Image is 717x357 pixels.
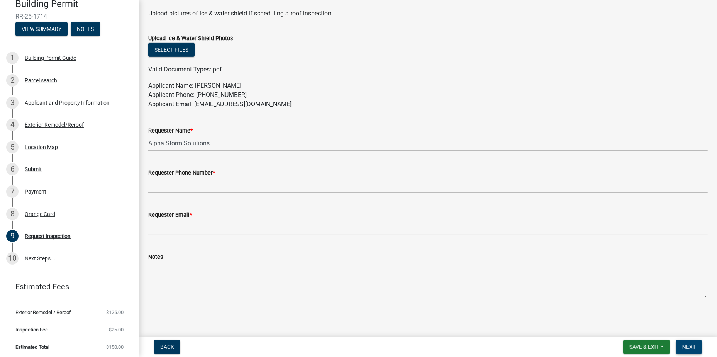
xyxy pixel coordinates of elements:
[6,119,19,131] div: 4
[676,340,702,354] button: Next
[148,43,195,57] button: Select files
[148,170,215,176] label: Requester Phone Number
[6,52,19,64] div: 1
[25,122,84,127] div: Exterior Remodel/Reroof
[15,327,48,332] span: Inspection Fee
[25,211,55,217] div: Orange Card
[148,128,193,134] label: Requester Name
[148,36,233,41] label: Upload Ice & Water Shield Photos
[6,74,19,87] div: 2
[148,9,708,18] p: Upload pictures of ice & water shield if scheduling a roof inspection.
[25,55,76,61] div: Building Permit Guide
[623,340,670,354] button: Save & Exit
[6,97,19,109] div: 3
[106,345,124,350] span: $150.00
[154,340,180,354] button: Back
[15,22,68,36] button: View Summary
[25,189,46,194] div: Payment
[148,66,222,73] span: Valid Document Types: pdf
[682,344,696,350] span: Next
[6,230,19,242] div: 9
[25,100,110,105] div: Applicant and Property Information
[6,208,19,220] div: 8
[109,327,124,332] span: $25.00
[6,141,19,153] div: 5
[6,185,19,198] div: 7
[6,163,19,175] div: 6
[25,167,42,172] div: Submit
[71,26,100,32] wm-modal-confirm: Notes
[148,81,708,109] p: Applicant Name: [PERSON_NAME] Applicant Phone: [PHONE_NUMBER] Applicant Email: [EMAIL_ADDRESS][DO...
[15,345,49,350] span: Estimated Total
[15,13,124,20] span: RR-25-1714
[71,22,100,36] button: Notes
[25,233,71,239] div: Request Inspection
[106,310,124,315] span: $125.00
[15,26,68,32] wm-modal-confirm: Summary
[25,144,58,150] div: Location Map
[148,255,163,260] label: Notes
[629,344,659,350] span: Save & Exit
[148,212,192,218] label: Requester Email
[25,78,57,83] div: Parcel search
[6,279,127,294] a: Estimated Fees
[15,310,71,315] span: Exterior Remodel / Reroof
[160,344,174,350] span: Back
[6,252,19,265] div: 10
